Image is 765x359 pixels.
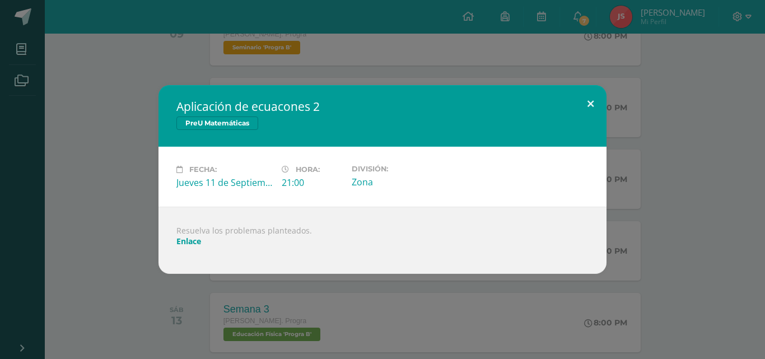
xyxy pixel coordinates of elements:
div: Resuelva los problemas planteados. [158,207,607,274]
a: Enlace [176,236,201,246]
span: Fecha: [189,165,217,174]
div: 21:00 [282,176,343,189]
label: División: [352,165,448,173]
div: Zona [352,176,448,188]
span: Hora: [296,165,320,174]
h2: Aplicación de ecuacones 2 [176,99,589,114]
div: Jueves 11 de Septiembre [176,176,273,189]
button: Close (Esc) [575,85,607,123]
span: PreU Matemáticas [176,116,258,130]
